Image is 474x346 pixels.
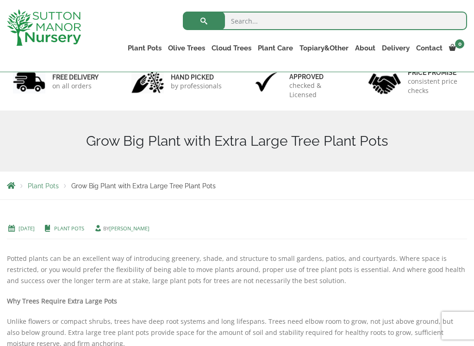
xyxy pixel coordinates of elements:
[455,39,464,49] span: 0
[165,42,208,55] a: Olive Trees
[255,42,296,55] a: Plant Care
[71,182,216,190] span: Grow Big Plant with Extra Large Tree Plant Pots
[368,68,401,96] img: 4.jpg
[408,77,461,95] p: consistent price checks
[7,219,467,286] p: Potted plants can be an excellent way of introducing greenery, shade, and structure to small gard...
[250,70,282,94] img: 3.jpg
[289,64,343,81] h6: Defra approved
[7,9,81,46] img: logo
[125,42,165,55] a: Plant Pots
[379,42,413,55] a: Delivery
[109,225,150,232] a: [PERSON_NAME]
[7,133,467,149] h1: Grow Big Plant with Extra Large Tree Plant Pots
[19,225,35,232] a: [DATE]
[289,81,343,99] p: checked & Licensed
[13,70,45,94] img: 1.jpg
[28,182,59,190] a: Plant Pots
[352,42,379,55] a: About
[52,81,99,91] p: on all orders
[171,73,222,81] h6: hand picked
[52,73,99,81] h6: FREE DELIVERY
[7,182,467,189] nav: Breadcrumbs
[446,42,467,55] a: 0
[413,42,446,55] a: Contact
[208,42,255,55] a: Cloud Trees
[54,225,84,232] a: Plant Pots
[94,225,150,232] span: by
[131,70,164,94] img: 2.jpg
[296,42,352,55] a: Topiary&Other
[171,81,222,91] p: by professionals
[183,12,467,30] input: Search...
[7,297,117,305] strong: Why Trees Require Extra Large Pots
[408,68,461,77] h6: Price promise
